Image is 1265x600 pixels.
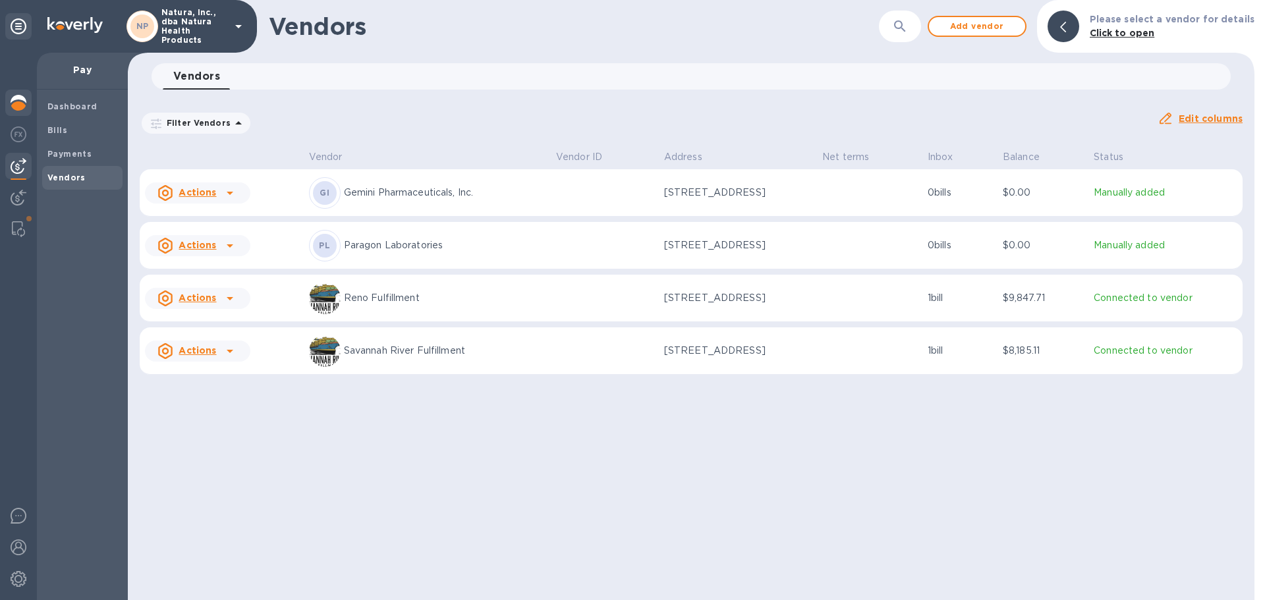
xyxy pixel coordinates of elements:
b: Payments [47,149,92,159]
span: Vendor ID [556,150,619,164]
p: Net terms [822,150,869,164]
p: $9,847.71 [1003,291,1083,305]
p: [STREET_ADDRESS] [664,291,796,305]
span: Balance [1003,150,1057,164]
iframe: Chat Widget [1199,537,1265,600]
p: 1 bill [928,291,992,305]
p: $8,185.11 [1003,344,1083,358]
p: $0.00 [1003,238,1083,252]
p: Pay [47,63,117,76]
p: 0 bills [928,238,992,252]
p: Status [1094,150,1123,164]
span: Inbox [928,150,970,164]
b: GI [320,188,329,198]
span: Address [664,150,719,164]
b: PL [319,240,330,250]
p: Balance [1003,150,1040,164]
p: Manually added [1094,238,1237,252]
img: Logo [47,17,103,33]
b: NP [136,21,149,31]
b: Vendors [47,173,86,182]
u: Actions [179,187,216,198]
b: Dashboard [47,101,98,111]
p: Address [664,150,702,164]
span: Add vendor [940,18,1015,34]
h1: Vendors [269,13,879,40]
u: Actions [179,240,216,250]
p: Vendor [309,150,343,164]
span: Net terms [822,150,886,164]
u: Actions [179,345,216,356]
p: $0.00 [1003,186,1083,200]
p: [STREET_ADDRESS] [664,344,796,358]
p: Manually added [1094,186,1237,200]
p: [STREET_ADDRESS] [664,238,796,252]
p: Gemini Pharmaceuticals, Inc. [344,186,546,200]
p: Vendor ID [556,150,602,164]
p: Natura, Inc., dba Natura Health Products [161,8,227,45]
p: 0 bills [928,186,992,200]
u: Edit columns [1179,113,1243,124]
p: Connected to vendor [1094,344,1237,358]
button: Add vendor [928,16,1026,37]
p: Inbox [928,150,953,164]
u: Actions [179,292,216,303]
p: [STREET_ADDRESS] [664,186,796,200]
p: Paragon Laboratories [344,238,546,252]
span: Vendors [173,67,220,86]
img: Foreign exchange [11,126,26,142]
span: Vendor [309,150,360,164]
b: Bills [47,125,67,135]
p: 1 bill [928,344,992,358]
p: Savannah River Fulfillment [344,344,546,358]
p: Filter Vendors [161,117,231,128]
p: Connected to vendor [1094,291,1237,305]
p: Reno Fulfillment [344,291,546,305]
b: Please select a vendor for details [1090,14,1254,24]
div: Unpin categories [5,13,32,40]
b: Click to open [1090,28,1155,38]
